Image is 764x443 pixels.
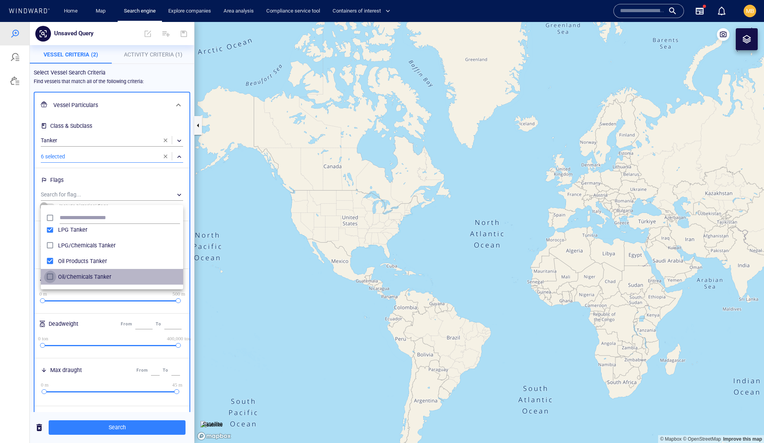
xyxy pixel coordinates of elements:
div: Notification center [717,6,726,16]
a: Search engine [121,4,159,18]
span: Containers of interest [333,7,390,16]
div: grid [41,205,183,264]
iframe: Chat [731,408,758,437]
a: Explore companies [165,4,214,18]
span: MB [746,8,754,14]
a: Compliance service tool [263,4,323,18]
button: MB [742,3,758,19]
button: Home [58,4,83,18]
button: Containers of interest [329,4,397,18]
span: Oil/Chemicals Tanker [58,250,180,260]
a: Map [93,4,111,18]
a: Home [61,4,81,18]
span: LPG Tanker [58,203,180,212]
button: Map [89,4,115,18]
span: LPG/Chemicals Tanker [58,219,180,228]
a: Area analysis [220,4,257,18]
span: Oil Products Tanker [58,234,180,244]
